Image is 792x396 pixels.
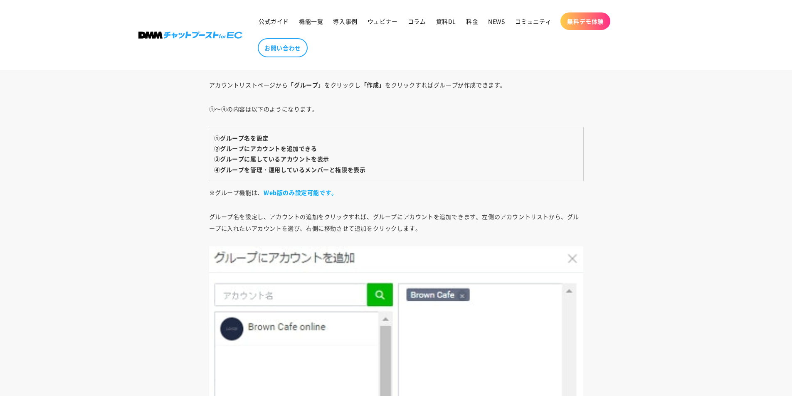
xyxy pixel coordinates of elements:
a: コラム [403,12,431,30]
img: 株式会社DMM Boost [138,32,242,39]
a: NEWS [483,12,510,30]
a: 資料DL [431,12,461,30]
span: NEWS [488,17,505,25]
span: お問い合わせ [264,44,301,52]
span: 料金 [466,17,478,25]
span: 無料デモ体験 [567,17,604,25]
span: コラム [408,17,426,25]
strong: 「グループ」 [288,81,324,89]
a: 導入事例 [328,12,362,30]
span: ウェビナー [368,17,398,25]
p: ※グループ機能は、 [209,187,583,198]
a: 機能一覧 [294,12,328,30]
span: 導入事例 [333,17,357,25]
a: コミュニティ [510,12,557,30]
span: 公式ガイド [259,17,289,25]
strong: 「作成」 [361,81,385,89]
p: グループ名を設定し、アカウントの追加をクリックすれば、グループにアカウントを追加できます。左側のアカウントリストから、グループに入れたいアカウントを選び、右側に移動させて追加をクリックします。 [209,211,583,234]
a: ウェビナー [363,12,403,30]
p: アカウントリストページから をクリックし をクリックすればグループが作成できます。 [209,79,583,91]
strong: ②グループにアカウントを追加できる [214,144,317,152]
p: ①～④の内容は以下のようになります。 [209,103,583,115]
strong: ③グループに属しているアカウントを表示 [214,155,329,163]
span: 機能一覧 [299,17,323,25]
a: 無料デモ体験 [560,12,610,30]
span: コミュニティ [515,17,552,25]
a: 公式ガイド [254,12,294,30]
span: 資料DL [436,17,456,25]
strong: Web版のみ設定可能です。 [264,188,338,197]
strong: ④グループを管理・運用しているメンバーと権限を表示 [214,165,366,174]
a: お問い合わせ [258,38,308,57]
strong: ①グループ名を設定 [214,134,269,142]
a: 料金 [461,12,483,30]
